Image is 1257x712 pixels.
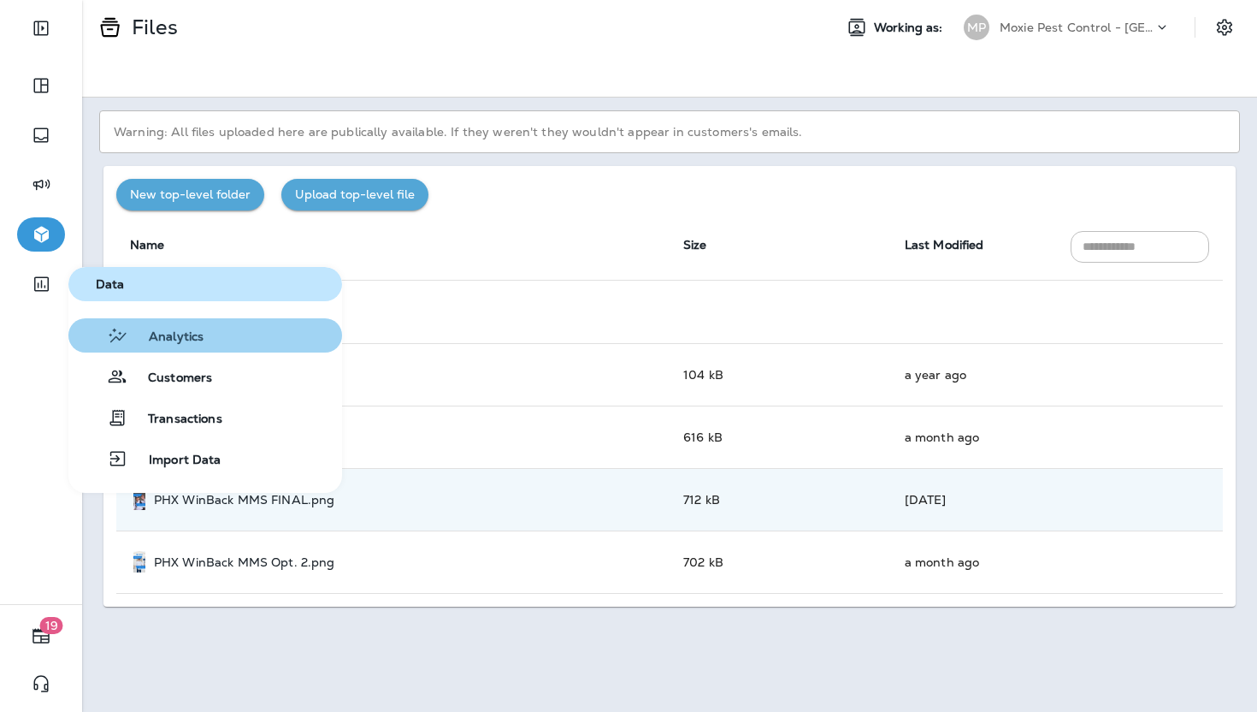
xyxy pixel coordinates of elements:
button: Import Data [68,442,342,476]
td: a year ago [891,343,1057,406]
span: Working as: [874,21,947,35]
span: Customers [127,371,212,387]
button: Transactions [68,400,342,435]
td: 702 kB [670,531,891,593]
span: Transactions [127,412,222,428]
button: Settings [1209,12,1240,43]
p: Moxie Pest Control - [GEOGRAPHIC_DATA] [1000,21,1154,34]
td: a month ago [891,531,1057,593]
img: PHX%20WinBack%20MMS%20FINAL.png [133,489,145,510]
button: Analytics [68,318,342,353]
span: Size [683,237,707,252]
img: PHX%20WinBack%20MMS%20Opt.%202.png [133,551,145,573]
button: Upload top-level file [281,179,428,211]
p: PHX WinBack MMS Opt. 2.png [154,555,335,569]
span: Import Data [128,453,221,469]
p: Files [125,15,178,40]
td: 616 kB [670,406,891,468]
span: Name [130,237,165,252]
td: [DATE] [891,468,1057,531]
button: Expand Sidebar [17,11,65,45]
td: a month ago [891,406,1057,468]
button: Data [68,267,342,301]
p: PHX WinBack MMS FINAL.png [154,493,335,507]
button: New top-level folder [116,179,264,211]
p: Warning: All files uploaded here are publically available. If they weren't they wouldn't appear i... [99,110,1240,153]
td: 712 kB [670,468,891,531]
td: 104 kB [670,343,891,406]
span: Last Modified [905,237,984,252]
span: 19 [40,617,63,634]
span: Data [75,277,335,292]
span: Analytics [128,329,204,346]
button: Customers [68,359,342,394]
div: MP [964,15,989,40]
